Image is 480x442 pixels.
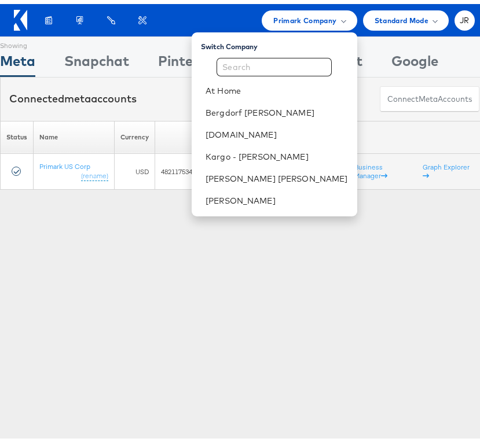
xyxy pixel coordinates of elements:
div: Connected accounts [9,87,137,102]
span: JR [460,13,470,20]
a: [PERSON_NAME] [PERSON_NAME] [206,169,348,181]
span: meta [419,90,438,101]
td: USD [114,150,155,185]
a: [DOMAIN_NAME] [206,125,348,137]
div: Google [391,47,438,73]
span: meta [64,88,91,101]
input: Search [217,54,332,72]
td: 482117534266232 [155,150,219,185]
a: At Home [206,81,348,93]
a: Kargo - [PERSON_NAME] [206,147,348,159]
a: Primark US Corp [39,158,90,167]
span: Standard Mode [375,10,428,23]
th: Status [1,117,34,150]
th: ID [155,117,219,150]
a: Graph Explorer [423,159,470,176]
div: Switch Company [201,33,357,47]
a: Bergdorf [PERSON_NAME] [206,103,348,115]
a: Business Manager [354,159,387,176]
span: Primark Company [273,10,336,23]
a: (rename) [81,167,108,177]
a: [PERSON_NAME] [206,191,348,202]
th: Currency [114,117,155,150]
div: Pinterest [158,47,219,73]
button: ConnectmetaAccounts [380,82,479,108]
div: Snapchat [64,47,129,73]
th: Name [34,117,115,150]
